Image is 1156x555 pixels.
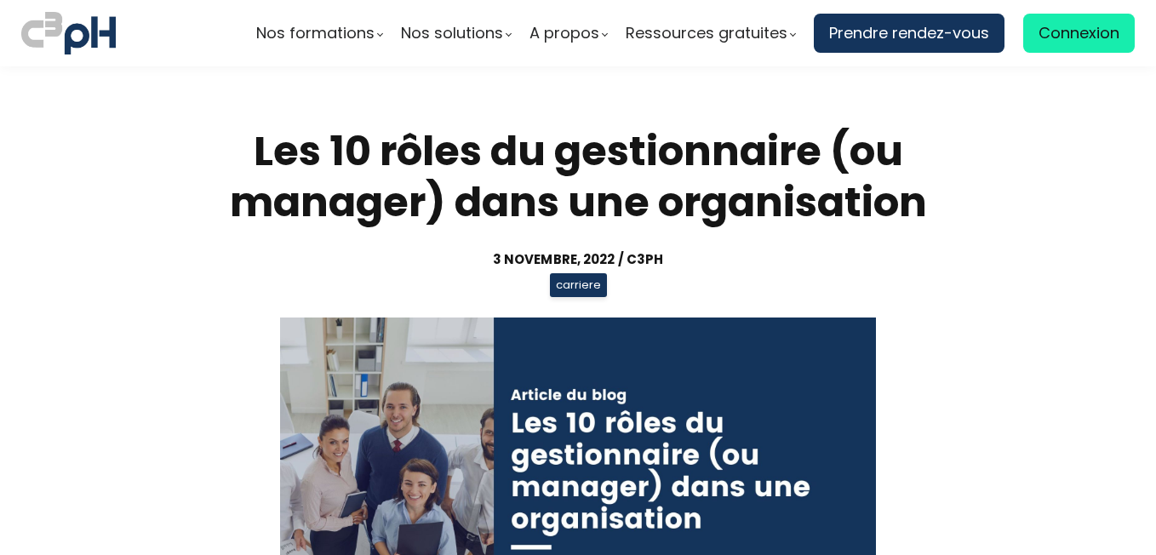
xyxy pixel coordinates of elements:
span: carriere [550,273,607,297]
span: Ressources gratuites [626,20,787,46]
span: Connexion [1039,20,1119,46]
a: Connexion [1023,14,1135,53]
a: Prendre rendez-vous [814,14,1004,53]
div: 3 novembre, 2022 / C3pH [182,249,974,269]
h1: Les 10 rôles du gestionnaire (ou manager) dans une organisation [182,126,974,228]
img: logo C3PH [21,9,116,58]
span: Nos formations [256,20,375,46]
span: Prendre rendez-vous [829,20,989,46]
span: A propos [529,20,599,46]
span: Nos solutions [401,20,503,46]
